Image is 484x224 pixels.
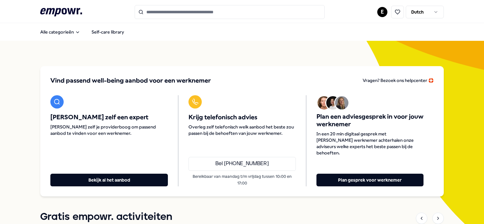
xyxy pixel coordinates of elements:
span: In een 20 min digitaal gesprek met [PERSON_NAME] werknemer achterhalen onze adviseurs welke exper... [316,131,423,156]
span: Vragen? Bezoek ons helpcenter 🛟 [363,78,434,83]
a: Vragen? Bezoek ons helpcenter 🛟 [363,76,434,85]
img: Avatar [335,96,348,109]
span: [PERSON_NAME] zelf een expert [50,114,168,121]
img: Avatar [317,96,331,109]
span: Vind passend well-being aanbod voor een werknemer [50,76,211,85]
span: Krijg telefonisch advies [188,114,296,121]
nav: Main [35,26,129,38]
button: Bekijk al het aanbod [50,174,168,186]
a: Self-care library [86,26,129,38]
a: Bel [PHONE_NUMBER] [188,157,296,171]
button: E [377,7,387,17]
p: Bereikbaar van maandag t/m vrijdag tussen 10:00 en 17:00 [188,173,296,186]
span: [PERSON_NAME] zelf je providerboog om passend aanbod te vinden voor een werknemer. [50,124,168,136]
span: Overleg zelf telefonisch welk aanbod het beste zou passen bij de behoeften van jouw werknemer. [188,124,296,136]
button: Plan gesprek voor werknemer [316,174,423,186]
img: Avatar [326,96,340,109]
input: Search for products, categories or subcategories [135,5,325,19]
button: Alle categorieën [35,26,85,38]
span: Plan een adviesgesprek in voor jouw werknemer [316,113,423,128]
